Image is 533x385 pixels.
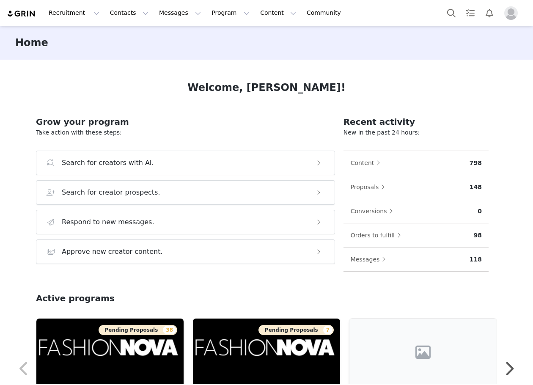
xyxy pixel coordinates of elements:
[470,183,482,192] p: 148
[36,239,335,264] button: Approve new creator content.
[258,325,334,335] button: Pending Proposals7
[350,204,398,218] button: Conversions
[36,180,335,205] button: Search for creator prospects.
[36,210,335,234] button: Respond to new messages.
[206,3,255,22] button: Program
[350,228,405,242] button: Orders to fulfill
[350,253,390,266] button: Messages
[470,159,482,168] p: 798
[62,158,154,168] h3: Search for creators with AI.
[187,80,346,95] h1: Welcome, [PERSON_NAME]!
[474,231,482,240] p: 98
[62,187,160,198] h3: Search for creator prospects.
[36,128,335,137] p: Take action with these steps:
[7,10,36,18] img: grin logo
[442,3,461,22] button: Search
[15,35,48,50] h3: Home
[504,6,518,20] img: placeholder-profile.jpg
[62,217,154,227] h3: Respond to new messages.
[99,325,177,335] button: Pending Proposals38
[44,3,104,22] button: Recruitment
[36,292,115,305] h2: Active programs
[154,3,206,22] button: Messages
[105,3,154,22] button: Contacts
[470,255,482,264] p: 118
[350,156,385,170] button: Content
[302,3,350,22] a: Community
[478,207,482,216] p: 0
[350,180,390,194] button: Proposals
[499,6,526,20] button: Profile
[343,115,489,128] h2: Recent activity
[480,3,499,22] button: Notifications
[36,115,335,128] h2: Grow your program
[36,151,335,175] button: Search for creators with AI.
[343,128,489,137] p: New in the past 24 hours:
[461,3,480,22] a: Tasks
[62,247,163,257] h3: Approve new creator content.
[255,3,301,22] button: Content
